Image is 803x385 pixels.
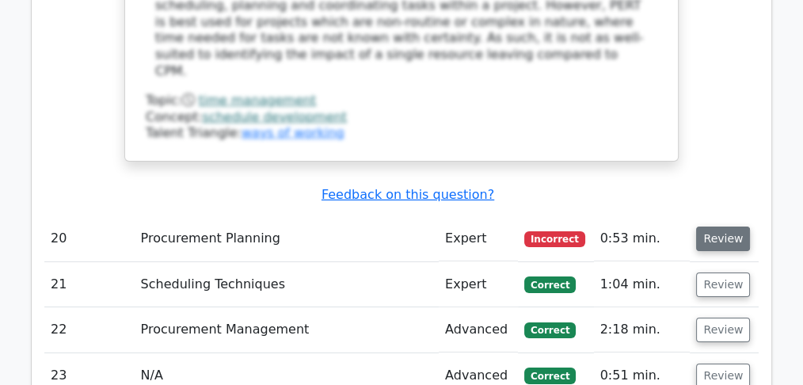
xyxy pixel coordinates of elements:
[242,125,344,140] a: ways of working
[44,307,135,353] td: 22
[146,109,657,126] div: Concept:
[524,322,576,338] span: Correct
[524,368,576,383] span: Correct
[322,187,494,202] a: Feedback on this question?
[594,307,691,353] td: 2:18 min.
[524,276,576,292] span: Correct
[44,216,135,261] td: 20
[594,216,691,261] td: 0:53 min.
[135,307,439,353] td: Procurement Management
[135,262,439,307] td: Scheduling Techniques
[524,231,585,247] span: Incorrect
[439,307,518,353] td: Advanced
[439,216,518,261] td: Expert
[439,262,518,307] td: Expert
[203,109,347,124] a: schedule development
[696,227,750,251] button: Review
[696,273,750,297] button: Review
[135,216,439,261] td: Procurement Planning
[146,93,657,109] div: Topic:
[199,93,316,108] a: time management
[696,318,750,342] button: Review
[146,93,657,142] div: Talent Triangle:
[44,262,135,307] td: 21
[594,262,691,307] td: 1:04 min.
